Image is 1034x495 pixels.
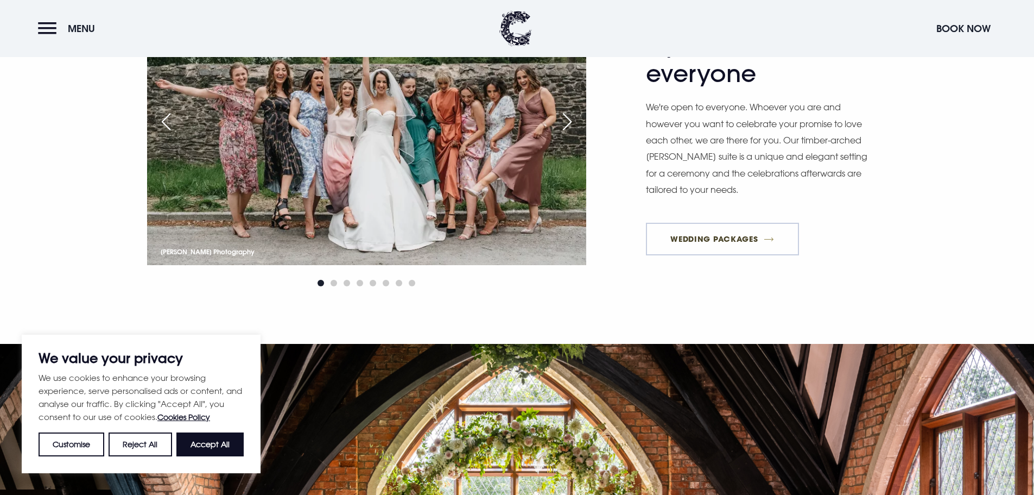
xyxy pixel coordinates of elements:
p: We're open to everyone. Whoever you are and however you want to celebrate your promise to love ea... [646,99,868,198]
img: Clandeboye Lodge [499,11,532,46]
a: Wedding Packages [646,223,799,255]
button: Customise [39,433,104,456]
div: Previous slide [153,110,180,134]
p: We value your privacy [39,352,244,365]
span: Go to slide 7 [396,280,402,286]
span: Go to slide 2 [331,280,337,286]
div: Next slide [554,110,581,134]
span: Go to slide 3 [344,280,350,286]
p: We use cookies to enhance your browsing experience, serve personalised ads or content, and analys... [39,371,244,424]
span: Go to slide 1 [318,280,324,286]
span: Go to slide 4 [357,280,363,286]
span: Go to slide 8 [409,280,415,286]
button: Book Now [931,17,996,40]
h2: Open to everyone [646,9,858,88]
button: Reject All [109,433,172,456]
span: Go to slide 5 [370,280,376,286]
p: [PERSON_NAME] Photography [161,246,255,258]
span: Menu [68,22,95,35]
button: Accept All [176,433,244,456]
div: We value your privacy [22,335,261,473]
span: Go to slide 6 [383,280,389,286]
button: Menu [38,17,100,40]
a: Cookies Policy [157,412,210,422]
